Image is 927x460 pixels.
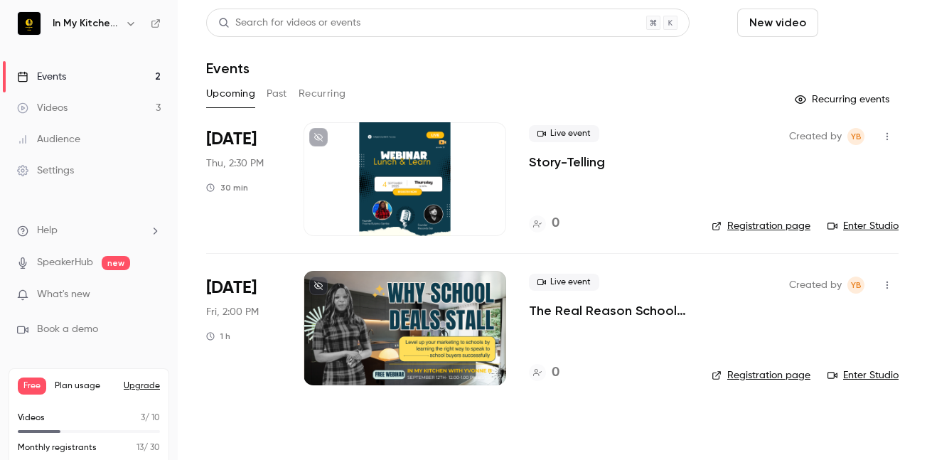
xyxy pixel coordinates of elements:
[206,331,230,342] div: 1 h
[206,277,257,299] span: [DATE]
[552,214,559,233] h4: 0
[529,274,599,291] span: Live event
[37,223,58,238] span: Help
[552,363,559,383] h4: 0
[789,128,842,145] span: Created by
[529,214,559,233] a: 0
[37,255,93,270] a: SpeakerHub
[18,12,41,35] img: In My Kitchen With Yvonne
[17,70,66,84] div: Events
[136,442,160,454] p: / 30
[17,164,74,178] div: Settings
[144,289,161,301] iframe: Noticeable Trigger
[712,219,810,233] a: Registration page
[789,277,842,294] span: Created by
[18,378,46,395] span: Free
[17,223,161,238] li: help-dropdown-opener
[529,363,559,383] a: 0
[851,277,862,294] span: YB
[141,412,160,424] p: / 10
[847,128,864,145] span: Yvonne Buluma-Samba
[17,132,80,146] div: Audience
[827,219,899,233] a: Enter Studio
[529,125,599,142] span: Live event
[55,380,115,392] span: Plan usage
[124,380,160,392] button: Upgrade
[299,82,346,105] button: Recurring
[206,271,281,385] div: Sep 12 Fri, 12:00 PM (Europe/London)
[141,414,145,422] span: 3
[17,101,68,115] div: Videos
[206,128,257,151] span: [DATE]
[206,182,248,193] div: 30 min
[37,322,98,337] span: Book a demo
[206,305,259,319] span: Fri, 2:00 PM
[206,82,255,105] button: Upcoming
[847,277,864,294] span: Yvonne Buluma-Samba
[851,128,862,145] span: YB
[37,287,90,302] span: What's new
[136,444,144,452] span: 13
[206,60,250,77] h1: Events
[267,82,287,105] button: Past
[712,368,810,383] a: Registration page
[827,368,899,383] a: Enter Studio
[529,154,605,171] a: Story-Telling
[788,88,899,111] button: Recurring events
[18,412,45,424] p: Videos
[53,16,119,31] h6: In My Kitchen With [PERSON_NAME]
[102,256,130,270] span: new
[18,442,97,454] p: Monthly registrants
[737,9,818,37] button: New video
[206,122,281,236] div: Sep 4 Thu, 12:30 PM (Europe/London)
[206,156,264,171] span: Thu, 2:30 PM
[218,16,360,31] div: Search for videos or events
[824,9,899,37] button: Schedule
[529,302,689,319] a: The Real Reason School Deals Stall (and How to Fix It)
